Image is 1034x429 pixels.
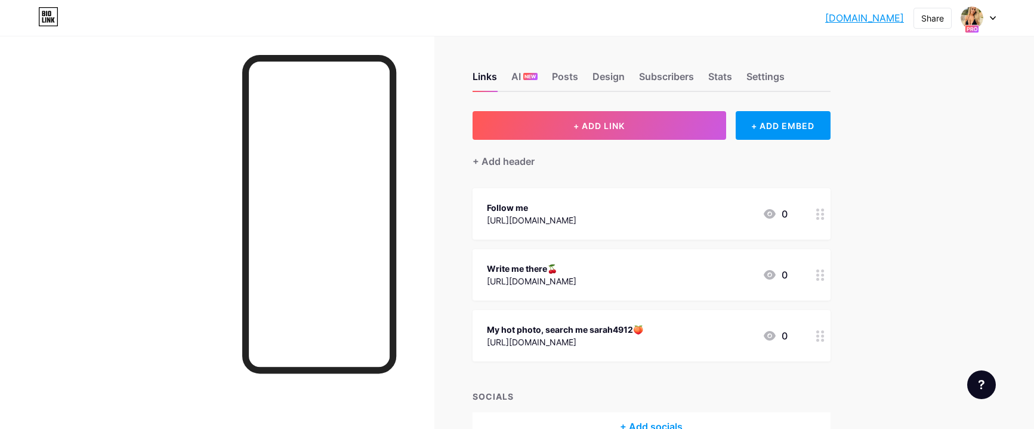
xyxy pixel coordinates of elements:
[487,336,643,348] div: [URL][DOMAIN_NAME]
[825,11,904,25] a: [DOMAIN_NAME]
[487,262,576,275] div: Write me there🍒
[473,69,497,91] div: Links
[473,390,831,403] div: SOCIALS
[552,69,578,91] div: Posts
[639,69,694,91] div: Subscribers
[746,69,785,91] div: Settings
[708,69,732,91] div: Stats
[763,207,788,221] div: 0
[511,69,538,91] div: AI
[487,214,576,226] div: [URL][DOMAIN_NAME]
[573,121,625,131] span: + ADD LINK
[763,268,788,282] div: 0
[487,275,576,287] div: [URL][DOMAIN_NAME]
[487,323,643,336] div: My hot photo, search me sarah4912🍑
[763,329,788,343] div: 0
[473,111,726,140] button: + ADD LINK
[487,201,576,214] div: Follow me
[921,12,944,24] div: Share
[961,7,983,29] img: 高橋 惠子
[592,69,625,91] div: Design
[473,154,535,168] div: + Add header
[524,73,536,80] span: NEW
[736,111,831,140] div: + ADD EMBED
